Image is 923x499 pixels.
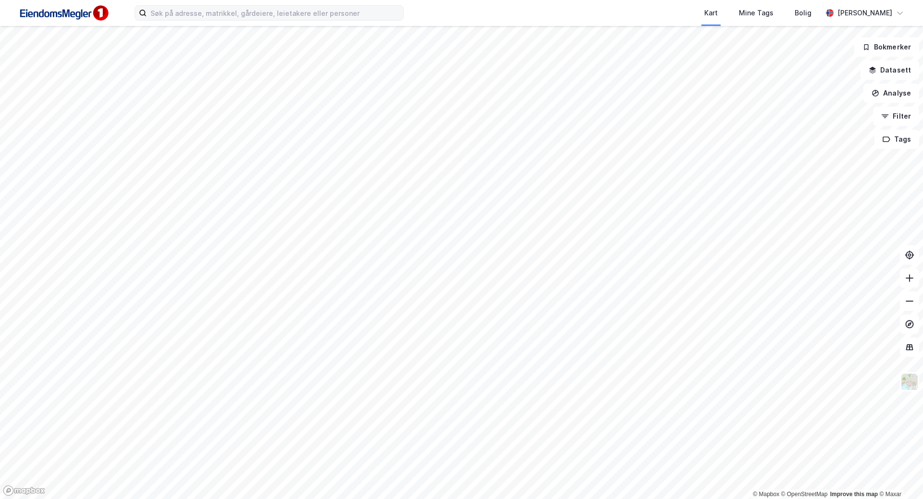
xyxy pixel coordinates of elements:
a: Mapbox [753,491,779,498]
input: Søk på adresse, matrikkel, gårdeiere, leietakere eller personer [147,6,403,20]
a: Improve this map [830,491,878,498]
a: OpenStreetMap [781,491,828,498]
button: Tags [874,130,919,149]
button: Filter [873,107,919,126]
button: Analyse [863,84,919,103]
img: Z [900,373,919,391]
div: Kontrollprogram for chat [875,453,923,499]
iframe: Chat Widget [875,453,923,499]
div: Bolig [795,7,811,19]
a: Mapbox homepage [3,485,45,496]
img: F4PB6Px+NJ5v8B7XTbfpPpyloAAAAASUVORK5CYII= [15,2,112,24]
button: Datasett [861,61,919,80]
div: Mine Tags [739,7,773,19]
div: [PERSON_NAME] [837,7,892,19]
button: Bokmerker [854,37,919,57]
div: Kart [704,7,718,19]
